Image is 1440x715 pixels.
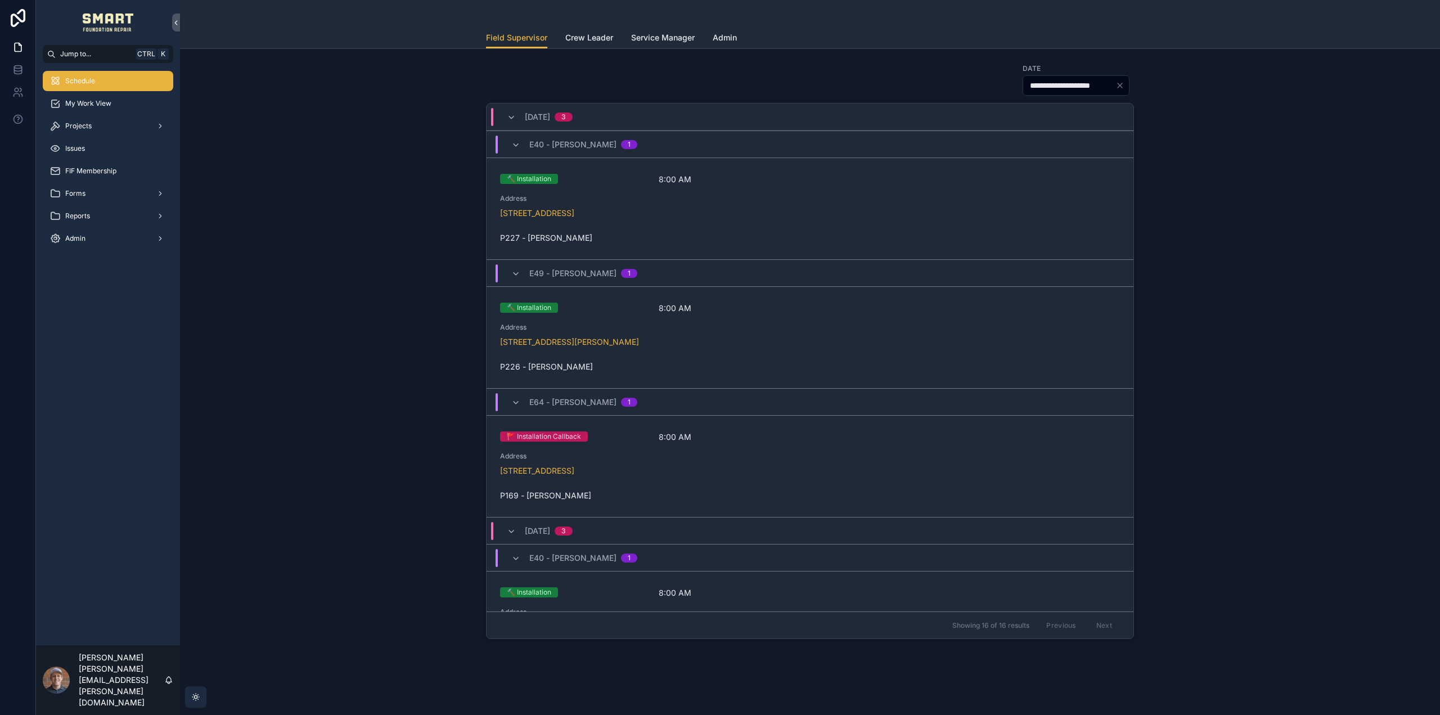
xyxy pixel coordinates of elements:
[43,71,173,91] a: Schedule
[561,527,566,536] div: 3
[529,552,616,564] span: E40 - [PERSON_NAME]
[43,206,173,226] a: Reports
[628,140,631,149] div: 1
[60,50,132,59] span: Jump to...
[500,208,574,218] a: [STREET_ADDRESS]
[65,77,95,86] span: Schedule
[659,174,804,185] span: 8:00 AM
[43,161,173,181] a: FIF Membership
[631,32,695,43] span: Service Manager
[43,138,173,159] a: Issues
[507,431,581,442] div: 🚩 Installation Callback
[659,587,804,599] span: 8:00 AM
[159,50,168,59] span: K
[43,93,173,114] a: My Work View
[628,554,631,563] div: 1
[507,303,551,313] div: 🔨 Installation
[79,652,164,708] p: [PERSON_NAME] [PERSON_NAME][EMAIL_ADDRESS][PERSON_NAME][DOMAIN_NAME]
[500,361,593,372] span: P226 - [PERSON_NAME]
[43,183,173,204] a: Forms
[659,431,804,443] span: 8:00 AM
[486,32,547,43] span: Field Supervisor
[525,111,550,123] span: [DATE]
[561,113,566,122] div: 3
[713,32,737,43] span: Admin
[565,28,613,50] a: Crew Leader
[65,99,111,108] span: My Work View
[500,466,574,475] a: [STREET_ADDRESS]
[500,490,591,501] span: P169 - [PERSON_NAME]
[500,337,639,347] a: [STREET_ADDRESS][PERSON_NAME]
[500,194,1120,203] span: Address
[529,268,616,279] span: E49 - [PERSON_NAME]
[507,174,551,184] div: 🔨 Installation
[65,167,116,176] span: FIF Membership
[65,234,85,243] span: Admin
[628,269,631,278] div: 1
[500,232,592,244] span: P227 - [PERSON_NAME]
[500,323,1120,332] span: Address
[486,28,547,49] a: Field Supervisor
[952,621,1029,630] span: Showing 16 of 16 results
[65,122,92,131] span: Projects
[525,525,550,537] span: [DATE]
[565,32,613,43] span: Crew Leader
[487,571,1133,673] a: 🔨 Installation8:00 AMAddress[STREET_ADDRESS]
[659,303,804,314] span: 8:00 AM
[43,45,173,63] button: Jump to...CtrlK
[487,286,1133,388] a: 🔨 Installation8:00 AMAddress[STREET_ADDRESS][PERSON_NAME]P226 - [PERSON_NAME]
[507,587,551,597] div: 🔨 Installation
[487,415,1133,517] a: 🚩 Installation Callback8:00 AMAddress[STREET_ADDRESS]P169 - [PERSON_NAME]
[631,28,695,50] a: Service Manager
[1115,81,1129,90] button: Clear
[65,212,90,221] span: Reports
[136,48,156,60] span: Ctrl
[65,189,85,198] span: Forms
[487,158,1133,259] a: 🔨 Installation8:00 AMAddress[STREET_ADDRESS]P227 - [PERSON_NAME]
[43,228,173,249] a: Admin
[500,452,1120,461] span: Address
[529,139,616,150] span: E40 - [PERSON_NAME]
[500,608,1120,617] span: Address
[1023,63,1041,73] label: Date
[529,397,616,408] span: E64 - [PERSON_NAME]
[628,398,631,407] div: 1
[713,28,737,50] a: Admin
[65,144,85,153] span: Issues
[43,116,173,136] a: Projects
[36,63,180,263] div: scrollable content
[83,14,134,32] img: App logo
